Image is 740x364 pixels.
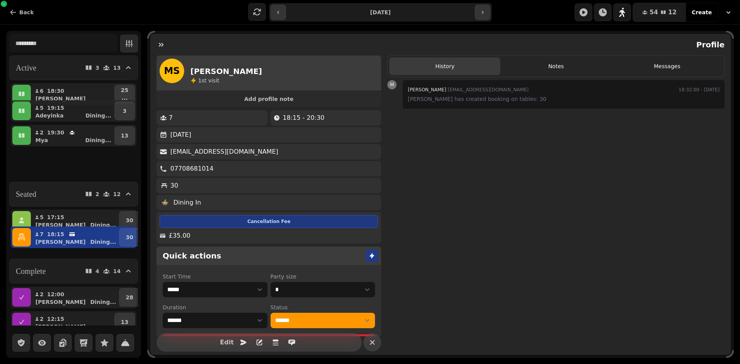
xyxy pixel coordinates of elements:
p: 30 [126,233,133,241]
button: 718:15[PERSON_NAME]Dining... [32,228,118,247]
label: Start Time [163,273,267,280]
p: 12 [113,191,121,197]
button: Back [3,5,40,20]
p: Dining ... [85,171,111,179]
p: [PERSON_NAME] [35,323,86,330]
p: 2 [39,163,44,171]
p: 5 [39,104,44,112]
p: [EMAIL_ADDRESS][DOMAIN_NAME] [170,147,278,156]
p: ... [121,94,128,102]
p: 3 [123,107,127,115]
p: Dining ... [90,238,116,246]
p: 2 [39,315,44,323]
button: 212:00[PERSON_NAME]Dining... [32,288,118,307]
h2: Profile [693,39,725,50]
p: 2 [96,191,99,197]
button: 13 [114,161,135,179]
p: 7 [169,113,173,122]
button: 212:15[PERSON_NAME] [32,313,113,331]
span: Create [692,10,712,15]
button: 5412 [633,3,686,22]
span: Add profile note [166,96,372,102]
label: Status [271,304,375,311]
p: 4 [96,268,99,274]
button: 13 [114,126,135,145]
p: 🍲 [161,198,169,207]
button: Active313 [9,55,138,80]
p: 13 [121,166,128,174]
p: 3 [96,65,99,70]
p: Dining ... [85,136,111,144]
label: Party size [271,273,375,280]
button: 517:15[PERSON_NAME]Dining... [32,211,118,230]
p: 14 [113,268,121,274]
span: st [202,77,208,84]
p: 30 [126,216,133,224]
p: 19:30 [47,129,64,136]
button: 519:15AdeyinkaDining... [32,102,113,120]
h2: Active [16,62,36,73]
button: Complete414 [9,259,138,283]
button: Create [686,3,718,22]
p: 2 [39,290,44,298]
p: Mya [35,171,48,179]
button: 13 [114,313,135,331]
button: 28 [119,288,140,307]
span: Back [19,10,34,15]
p: visit [198,77,219,84]
button: Seated212 [9,182,138,206]
p: 12:00 [47,290,64,298]
p: 25 [121,86,128,94]
p: [PERSON_NAME] [35,95,86,102]
p: 13 [113,65,121,70]
p: [PERSON_NAME] [35,298,86,306]
p: Adeyinka [35,112,64,119]
span: M [390,82,394,87]
p: Dining ... [90,298,116,306]
button: Notes [500,57,611,75]
div: Cancellation Fee [160,215,378,228]
span: Edit [222,339,232,346]
span: 54 [649,9,658,15]
p: [DATE] [170,130,191,139]
p: 19:15 [47,104,64,112]
p: Mya [35,136,48,144]
p: 17:15 [47,213,64,221]
p: 12:15 [47,315,64,323]
h2: Quick actions [163,250,221,261]
button: 30 [119,228,140,247]
span: MS [164,66,180,75]
span: 12 [668,9,676,15]
p: 6 [39,87,44,95]
button: 219:30MyaDining... [32,126,113,145]
p: [PERSON_NAME] [35,221,86,229]
h2: Seated [16,189,36,200]
p: 18:30 [47,87,64,95]
p: 5 [39,213,44,221]
p: [PERSON_NAME] [35,238,86,246]
time: 18:32:00 - [DATE] [679,85,720,94]
p: 19:30 [47,163,64,171]
button: Add profile note [160,94,378,104]
button: 219:30MyaDining... [32,161,113,179]
p: 13 [121,132,128,139]
h2: [PERSON_NAME] [190,66,262,77]
span: 1 [198,77,202,84]
p: [PERSON_NAME] has created booking on tables: 30 [408,94,720,104]
button: 25... [114,85,135,103]
button: Edit [219,335,235,350]
p: 28 [126,294,133,301]
button: Messages [612,57,723,75]
p: 18:15 - 20:30 [283,113,325,122]
div: [EMAIL_ADDRESS][DOMAIN_NAME] [408,85,528,94]
p: 18:15 [47,230,64,238]
button: 3 [114,102,135,120]
p: £35.00 [169,231,190,240]
span: [PERSON_NAME] [408,87,446,92]
button: 618:30[PERSON_NAME] [32,85,113,103]
p: 30 [170,181,178,190]
h2: Complete [16,266,46,277]
p: 13 [121,318,128,326]
p: Dining ... [90,221,116,229]
p: 07708681014 [170,164,214,173]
